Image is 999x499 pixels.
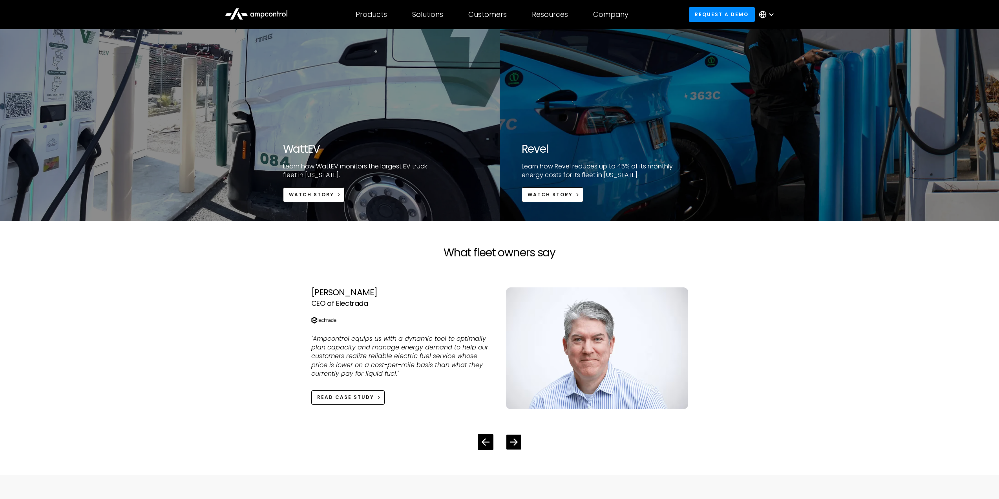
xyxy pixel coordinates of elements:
h2: What fleet owners say [299,246,701,260]
a: Watch Story [522,187,584,202]
div: Company [593,10,628,19]
p: "Ampcontrol equips us with a dynamic tool to optimally plan capacity and manage energy demand to ... [311,334,493,378]
div: Read Case Study [317,394,374,401]
a: Request a demo [689,7,755,22]
h2: WattEV [283,143,439,156]
div: Products [356,10,387,19]
a: Read Case Study [311,390,385,405]
div: [PERSON_NAME] [311,287,493,298]
p: Learn how Revel reduces up to 45% of its monthly energy costs for its fleet in [US_STATE]. [522,162,678,180]
div: Next slide [506,435,521,450]
div: Watch Story [289,191,334,198]
p: Learn how WattEV monitors the largest EV truck fleet in [US_STATE]. [283,162,439,180]
div: Resources [532,10,568,19]
h2: Revel [522,143,678,156]
div: Watch Story [528,191,573,198]
div: Customers [468,10,507,19]
div: Solutions [412,10,443,19]
a: Watch Story [283,187,345,202]
div: Previous slide [478,434,493,450]
div: 3 / 4 [311,275,688,421]
div: CEO of Electrada [311,298,493,309]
